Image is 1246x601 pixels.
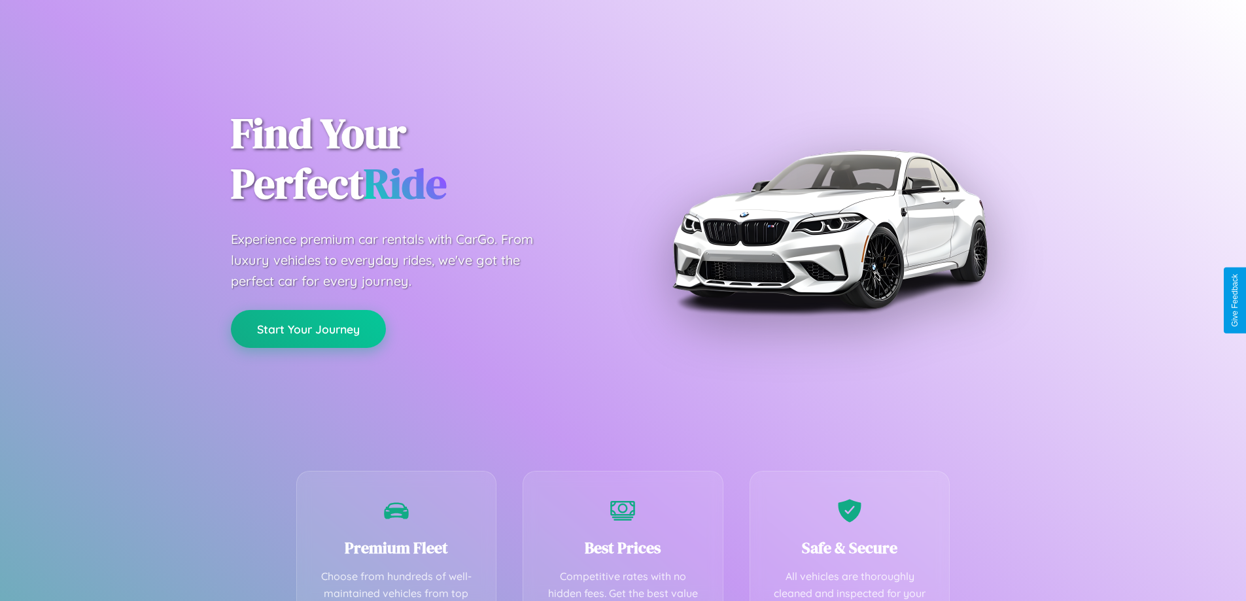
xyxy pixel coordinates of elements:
span: Ride [364,155,447,212]
h3: Safe & Secure [770,537,930,558]
h3: Premium Fleet [317,537,477,558]
h3: Best Prices [543,537,703,558]
h1: Find Your Perfect [231,109,604,209]
p: Experience premium car rentals with CarGo. From luxury vehicles to everyday rides, we've got the ... [231,229,558,292]
button: Start Your Journey [231,310,386,348]
div: Give Feedback [1230,274,1239,327]
img: Premium BMW car rental vehicle [666,65,993,392]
